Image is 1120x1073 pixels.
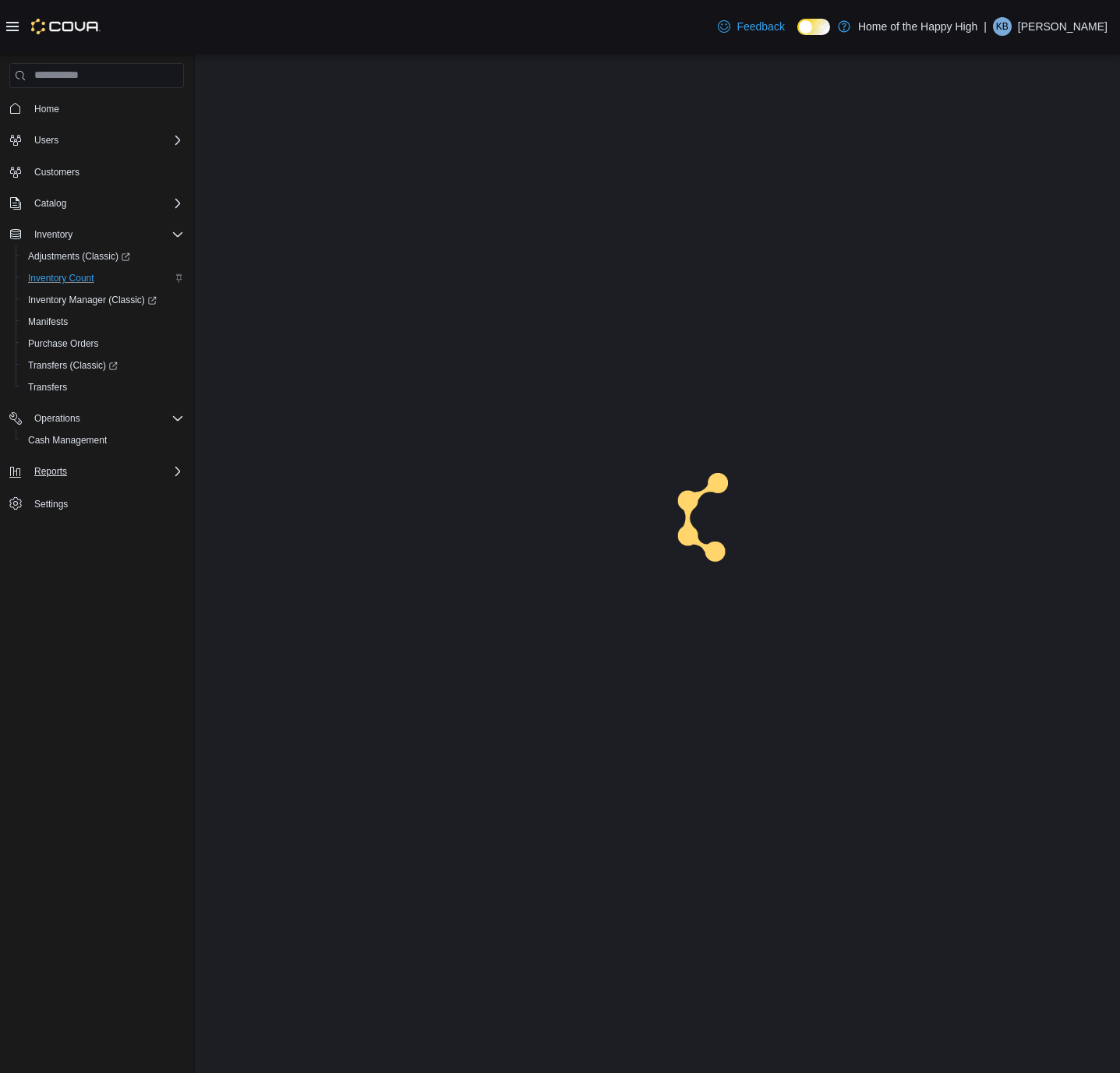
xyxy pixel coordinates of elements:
a: Manifests [22,312,74,331]
span: Customers [34,166,79,178]
div: Kyler Brian [993,17,1012,36]
a: Inventory Manager (Classic) [16,289,190,311]
span: Adjustments (Classic) [22,247,184,266]
span: Users [28,131,184,150]
span: Dark Mode [797,35,798,36]
span: Operations [34,412,80,425]
p: | [984,17,987,36]
button: Users [3,129,190,151]
button: Cash Management [16,429,190,451]
span: Inventory Count [22,269,184,288]
span: Inventory Manager (Classic) [22,291,184,309]
span: Transfers (Classic) [28,359,118,372]
span: Inventory [34,228,72,241]
button: Operations [28,409,87,428]
img: Cova [31,19,101,34]
button: Settings [3,492,190,514]
span: Users [34,134,58,146]
a: Inventory Manager (Classic) [22,291,163,309]
button: Catalog [3,192,190,214]
a: Purchase Orders [22,334,105,353]
span: Cash Management [28,434,107,446]
button: Catalog [28,194,72,213]
button: Reports [3,461,190,482]
p: [PERSON_NAME] [1018,17,1108,36]
span: Cash Management [22,431,184,450]
nav: Complex example [9,91,184,556]
span: Inventory [28,225,184,244]
img: cova-loader [658,461,775,578]
span: Inventory Manager (Classic) [28,294,157,306]
span: KB [996,17,1009,36]
span: Customers [28,162,184,182]
a: Adjustments (Classic) [22,247,136,266]
a: Transfers [22,378,73,397]
span: Settings [34,498,68,510]
span: Purchase Orders [28,337,99,350]
a: Home [28,100,65,118]
span: Inventory Count [28,272,94,284]
button: Inventory [28,225,79,244]
span: Home [28,99,184,118]
span: Feedback [737,19,784,34]
span: Catalog [28,194,184,213]
span: Reports [34,465,67,478]
button: Home [3,97,190,120]
span: Purchase Orders [22,334,184,353]
span: Transfers (Classic) [22,356,184,375]
span: Settings [28,493,184,513]
span: Home [34,103,59,115]
button: Transfers [16,376,190,398]
a: Cash Management [22,431,113,450]
button: Customers [3,161,190,183]
button: Operations [3,408,190,429]
button: Manifests [16,311,190,333]
button: Inventory [3,224,190,245]
a: Feedback [712,11,790,42]
span: Catalog [34,197,66,210]
a: Customers [28,163,86,182]
a: Adjustments (Classic) [16,245,190,267]
button: Users [28,131,65,150]
p: Home of the Happy High [858,17,977,36]
button: Reports [28,462,73,481]
a: Transfers (Classic) [22,356,124,375]
button: Purchase Orders [16,333,190,355]
a: Transfers (Classic) [16,355,190,376]
span: Manifests [22,312,184,331]
span: Operations [28,409,184,428]
span: Manifests [28,316,68,328]
a: Settings [28,495,74,514]
button: Inventory Count [16,267,190,289]
span: Reports [28,462,184,481]
a: Inventory Count [22,269,101,288]
span: Adjustments (Classic) [28,250,130,263]
span: Transfers [28,381,67,394]
input: Dark Mode [797,19,830,35]
span: Transfers [22,378,184,397]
